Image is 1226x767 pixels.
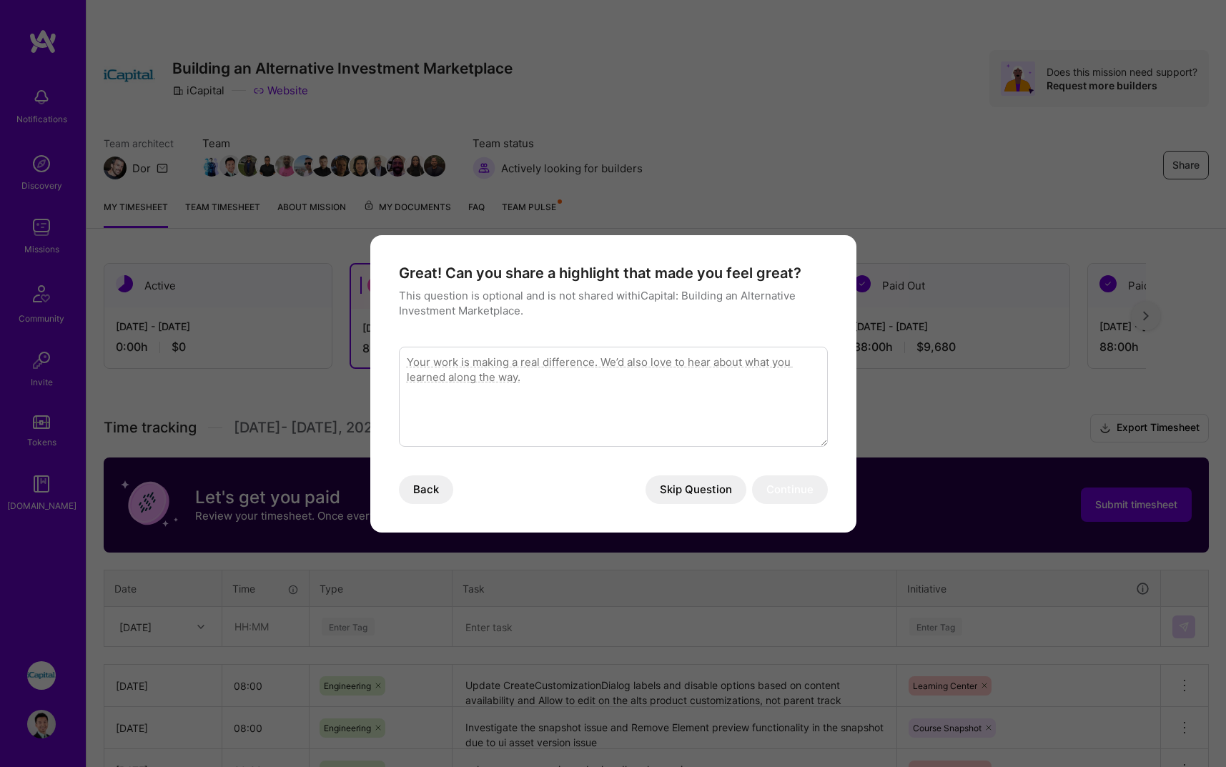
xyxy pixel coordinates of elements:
button: Continue [752,475,828,504]
button: Skip Question [646,475,746,504]
div: modal [370,235,856,533]
p: This question is optional and is not shared with iCapital: Building an Alternative Investment Mar... [399,288,828,318]
h4: Great! Can you share a highlight that made you feel great? [399,264,828,282]
button: Back [399,475,453,504]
